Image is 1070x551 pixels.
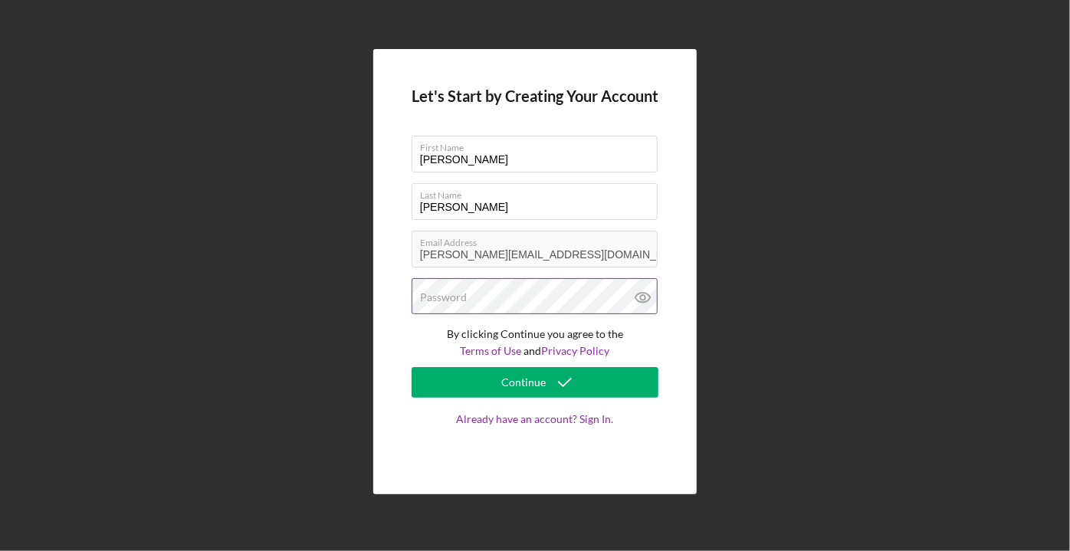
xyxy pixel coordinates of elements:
[412,413,658,456] a: Already have an account? Sign In.
[542,344,610,357] a: Privacy Policy
[412,367,658,398] button: Continue
[501,367,546,398] div: Continue
[420,184,658,201] label: Last Name
[420,136,658,153] label: First Name
[461,344,522,357] a: Terms of Use
[412,326,658,360] p: By clicking Continue you agree to the and
[412,87,658,105] h4: Let's Start by Creating Your Account
[420,291,467,303] label: Password
[420,231,658,248] label: Email Address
